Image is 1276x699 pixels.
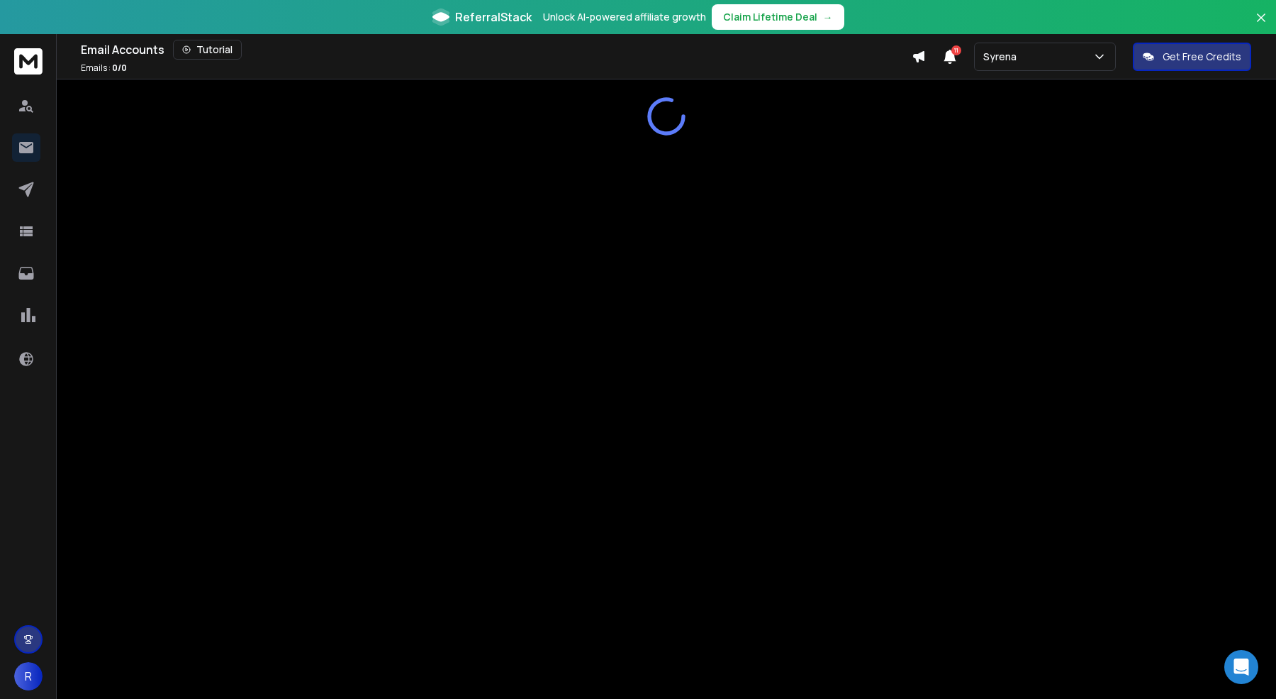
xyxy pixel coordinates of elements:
div: Open Intercom Messenger [1224,650,1258,684]
button: R [14,662,43,690]
p: Unlock AI-powered affiliate growth [543,10,706,24]
button: Get Free Credits [1133,43,1251,71]
button: Tutorial [173,40,242,60]
p: Syrena [983,50,1022,64]
span: → [823,10,833,24]
span: 0 / 0 [112,62,127,74]
span: ReferralStack [455,9,532,26]
span: 11 [951,45,961,55]
button: Close banner [1252,9,1270,43]
div: Email Accounts [81,40,912,60]
p: Get Free Credits [1163,50,1241,64]
button: Claim Lifetime Deal→ [712,4,844,30]
p: Emails : [81,62,127,74]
